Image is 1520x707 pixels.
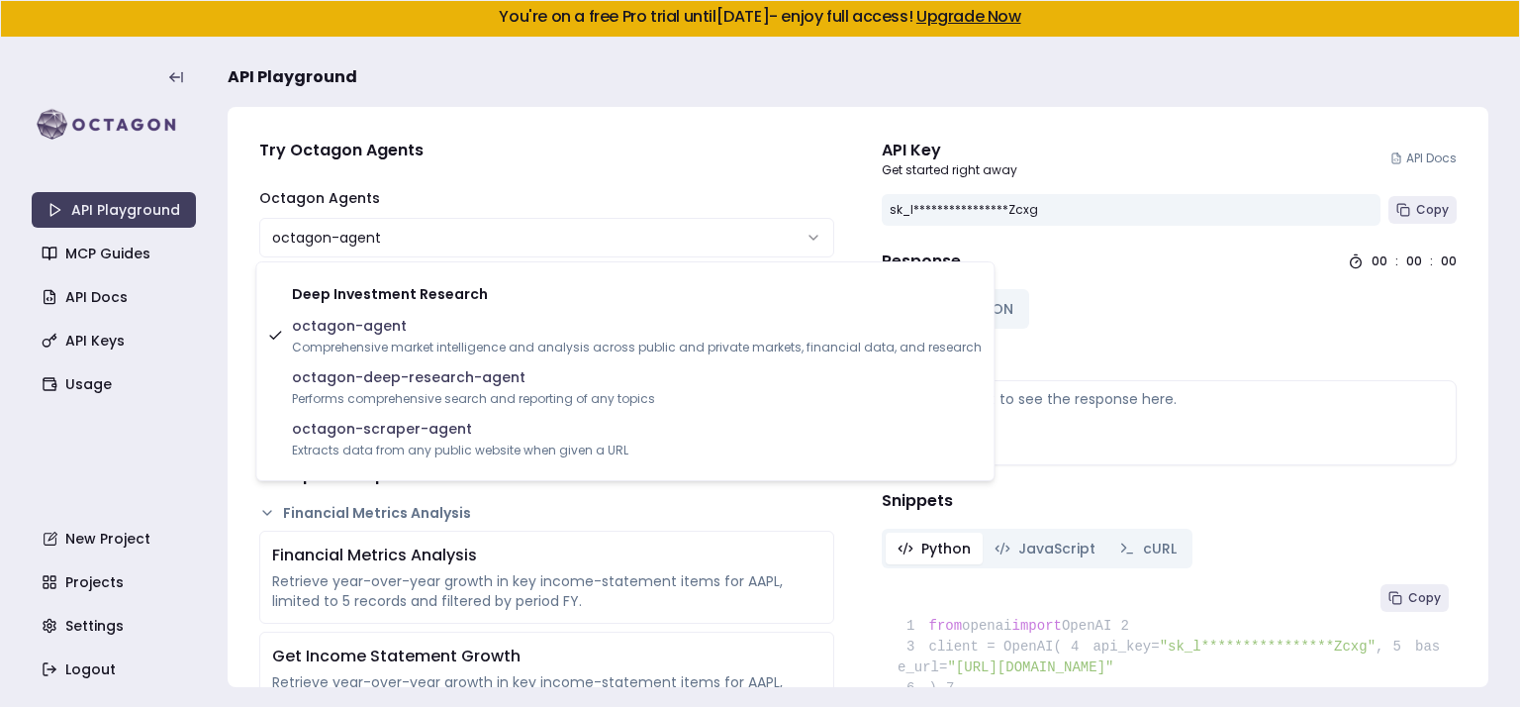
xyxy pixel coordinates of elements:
div: Deep Investment Research [260,278,990,310]
span: octagon-deep-research-agent [292,367,655,387]
span: Performs comprehensive search and reporting of any topics [292,391,655,407]
span: octagon-scraper-agent [292,419,628,439]
span: Comprehensive market intelligence and analysis across public and private markets, financial data,... [292,340,982,355]
span: Extracts data from any public website when given a URL [292,443,628,458]
span: octagon-agent [292,316,982,336]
